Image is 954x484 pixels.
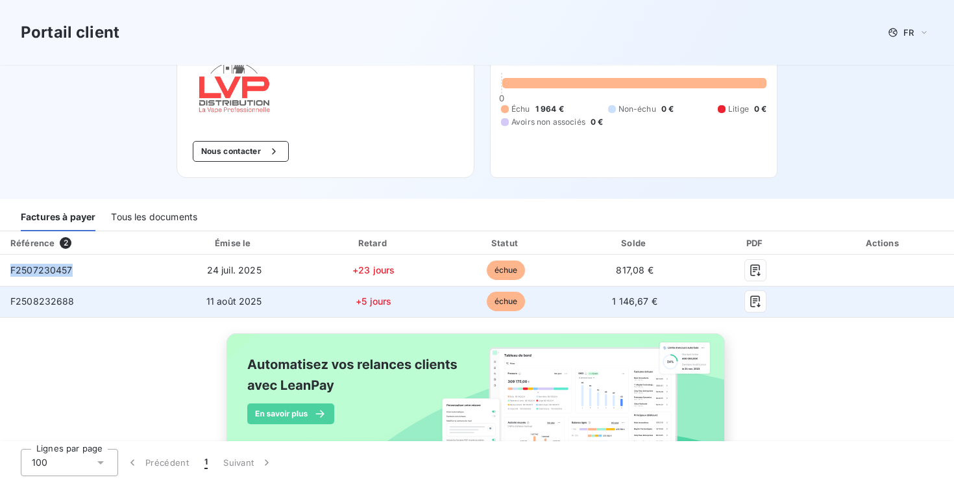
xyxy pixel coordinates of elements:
button: Nous contacter [193,141,289,162]
div: Solde [574,236,696,249]
span: 0 [499,93,504,103]
span: 0 € [591,116,603,128]
div: Statut [443,236,569,249]
button: Suivant [215,449,281,476]
span: F2508232688 [10,296,75,307]
span: 0 € [661,103,674,115]
div: Émise le [164,236,304,249]
span: 100 [32,456,47,469]
button: 1 [197,449,215,476]
span: Litige [728,103,749,115]
div: Actions [815,236,951,249]
span: +5 jours [356,296,391,307]
span: échue [487,292,526,311]
span: F2507230457 [10,264,73,275]
span: Échu [511,103,530,115]
div: Référence [10,238,55,248]
span: 1 964 € [535,103,564,115]
span: +23 jours [352,264,395,275]
span: échue [487,261,526,280]
span: 24 juil. 2025 [207,264,262,275]
span: Avoirs non associés [511,116,585,128]
div: PDF [701,236,810,249]
span: Non-échu [618,103,656,115]
span: 817,08 € [616,264,653,275]
span: 1 [204,456,208,469]
div: Factures à payer [21,204,95,231]
span: 2 [60,237,71,249]
span: FR [903,27,914,38]
img: Company logo [193,37,276,120]
span: 1 146,67 € [612,296,657,307]
h3: Portail client [21,21,119,44]
div: Tous les documents [111,204,197,231]
div: Retard [310,236,438,249]
span: 11 août 2025 [206,296,262,307]
button: Précédent [118,449,197,476]
span: 0 € [754,103,766,115]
